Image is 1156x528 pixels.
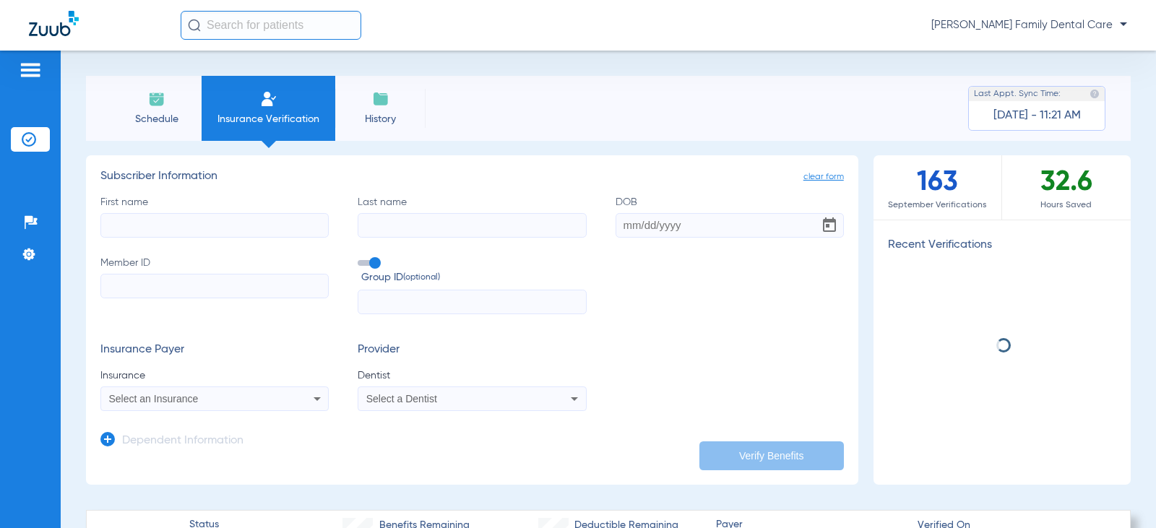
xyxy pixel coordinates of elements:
span: Insurance [100,368,329,383]
div: 163 [874,155,1002,220]
span: Group ID [361,270,586,285]
h3: Recent Verifications [874,238,1131,253]
img: Zuub Logo [29,11,79,36]
img: Manual Insurance Verification [260,90,277,108]
h3: Insurance Payer [100,343,329,358]
small: (optional) [403,270,440,285]
input: Member ID [100,274,329,298]
h3: Subscriber Information [100,170,844,184]
img: Schedule [148,90,165,108]
span: Dentist [358,368,586,383]
span: Hours Saved [1002,198,1131,212]
span: [PERSON_NAME] Family Dental Care [931,18,1127,33]
span: clear form [803,170,844,184]
img: Search Icon [188,19,201,32]
span: Last Appt. Sync Time: [974,87,1061,101]
input: DOBOpen calendar [616,213,844,238]
h3: Dependent Information [122,434,243,449]
span: Select an Insurance [109,393,199,404]
input: Last name [358,213,586,238]
div: 32.6 [1002,155,1131,220]
h3: Provider [358,343,586,358]
img: History [372,90,389,108]
span: Insurance Verification [212,112,324,126]
label: Last name [358,195,586,238]
span: [DATE] - 11:21 AM [993,108,1081,123]
button: Open calendar [815,211,844,240]
label: DOB [616,195,844,238]
input: Search for patients [181,11,361,40]
img: hamburger-icon [19,61,42,79]
label: First name [100,195,329,238]
label: Member ID [100,256,329,315]
span: History [346,112,415,126]
span: Schedule [122,112,191,126]
button: Verify Benefits [699,441,844,470]
span: September Verifications [874,198,1001,212]
img: last sync help info [1090,89,1100,99]
span: Select a Dentist [366,393,437,404]
input: First name [100,213,329,238]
